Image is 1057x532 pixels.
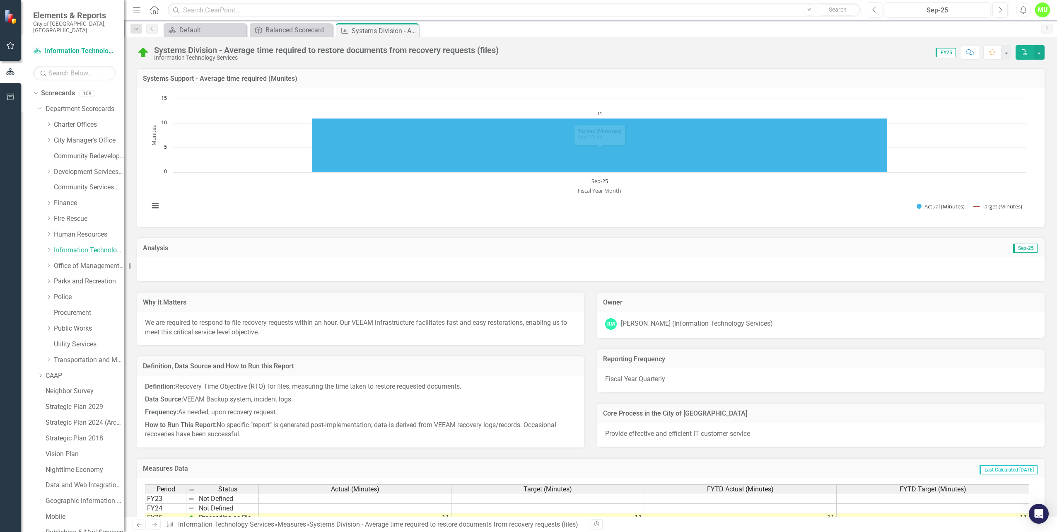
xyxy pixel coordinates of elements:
td: FY23 [145,494,186,504]
span: Search [829,6,847,13]
text: Fiscal Year Month [578,187,621,194]
a: Police [54,293,124,302]
text: 11 [597,110,602,116]
p: VEEAM Backup system, incident logs. [145,393,576,406]
h3: Reporting Frequency [603,355,1038,363]
span: Period [157,486,175,493]
div: Balanced Scorecard [265,25,331,35]
h3: Systems Support - Average time required (Munites) [143,75,1038,82]
a: Charter Offices [54,120,124,130]
div: Sep-25 [888,5,987,15]
button: View chart menu, Chart [150,200,161,212]
div: RM [605,318,617,330]
a: Fire Rescue [54,214,124,224]
h3: Definition, Data Source and How to Run this Report [143,363,578,370]
svg: Interactive chart [145,94,1030,219]
g: Actual (Minutes), series 1 of 2. Bar series with 1 bar. [312,118,888,172]
a: Community Redevelopment Agency [54,152,124,161]
div: Default [179,25,244,35]
text: Munites [150,125,157,145]
span: Last Calculated [DATE] [980,465,1038,474]
strong: Frequency: [145,408,178,416]
a: Scorecards [41,89,75,98]
td: Not Defined [197,504,259,513]
td: 11 [451,513,644,523]
img: ClearPoint Strategy [4,10,19,24]
path: Sep-25, 11. Actual (Minutes). [312,118,888,172]
div: [PERSON_NAME] (Information Technology Services) [621,319,773,329]
a: Nighttime Economy [46,465,124,475]
a: Information Technology Services [178,520,274,528]
a: Measures [278,520,306,528]
span: Sep-25 [1013,244,1038,253]
div: 108 [79,90,95,97]
a: Information Technology Services [54,246,124,255]
td: 11 [644,513,837,523]
div: » » [166,520,584,530]
a: Utility Services [54,340,124,349]
a: CAAP [46,371,124,381]
a: Finance [54,198,124,208]
button: Search [817,4,859,16]
button: Show Actual (Minutes) [917,203,964,210]
a: Human Resources [54,230,124,239]
h3: Analysis [143,244,591,252]
a: Information Technology Services [33,46,116,56]
input: Search ClearPoint... [168,3,861,17]
span: FY25 [936,48,956,57]
a: Transportation and Mobility [54,355,124,365]
text: 0 [164,167,167,175]
a: Parks and Recreation [54,277,124,286]
text: Sep-25 [591,177,608,185]
input: Search Below... [33,66,116,80]
a: Department Scorecards [46,104,124,114]
div: Systems Division - Average time required to restore documents from recovery requests (files) [154,46,499,55]
img: zOikAAAAAElFTkSuQmCC [188,515,195,521]
a: Mobile [46,512,124,522]
td: Proceeding as Planned [197,513,259,523]
span: FYTD Target (Minutes) [900,486,966,493]
span: Target (Minutes) [524,486,572,493]
td: 11 [259,513,451,523]
td: FY25 [145,513,186,523]
td: 11 [837,513,1029,523]
div: Systems Division - Average time required to restore documents from recovery requests (files) [309,520,578,528]
a: Office of Management and Budget [54,261,124,271]
g: Target (Minutes), series 2 of 2. Line with 1 data point. [598,116,601,120]
button: Sep-25 [885,2,990,17]
h3: Core Process in the City of [GEOGRAPHIC_DATA] [603,410,1038,417]
small: City of [GEOGRAPHIC_DATA], [GEOGRAPHIC_DATA] [33,20,116,34]
button: MU [1035,2,1050,17]
img: 8DAGhfEEPCf229AAAAAElFTkSuQmCC [188,496,195,502]
strong: How to Run This Report: [145,421,217,429]
strong: Definition: [145,382,175,390]
p: As needed, upon recovery request. [145,406,576,419]
text: 10 [161,118,167,126]
a: Neighbor Survey [46,387,124,396]
text: 15 [161,94,167,102]
span: Provide effective and efficient IT customer service [605,430,750,438]
p: Fiscal Year Quarterly [605,375,1036,384]
a: Community Services Department [54,183,124,192]
a: Default [166,25,244,35]
a: Development Services Department [54,167,124,177]
h3: Why It Matters [143,299,578,306]
p: Recovery Time Objective (RTO) for files, measuring the time taken to restore requested documents. [145,382,576,393]
td: Not Defined [197,494,259,504]
p: No specific "report" is generated post-implementation; data is derived from VEEAM recovery logs/r... [145,419,576,440]
a: Balanced Scorecard [252,25,331,35]
div: Open Intercom Messenger [1029,504,1049,524]
h3: Measures Data [143,465,532,472]
a: Procurement [54,308,124,318]
span: FYTD Actual (Minutes) [707,486,774,493]
td: FY24 [145,504,186,513]
img: 8DAGhfEEPCf229AAAAAElFTkSuQmCC [188,505,195,512]
span: Elements & Reports [33,10,116,20]
text: 5 [164,143,167,150]
a: Strategic Plan 2024 (Archive) [46,418,124,428]
div: Information Technology Services [154,55,499,61]
span: Status [218,486,237,493]
strong: Data Source: [145,395,183,403]
span: Actual (Minutes) [331,486,379,493]
a: Public Works [54,324,124,334]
